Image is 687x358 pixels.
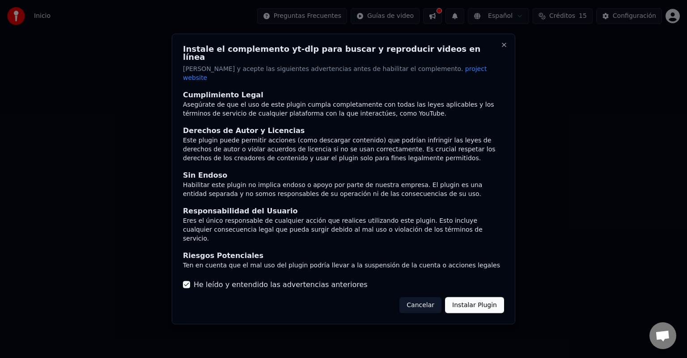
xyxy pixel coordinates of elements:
[183,180,504,198] div: Habilitar este plugin no implica endoso o apoyo por parte de nuestra empresa. El plugin es una en...
[183,45,504,61] h2: Instale el complemento yt-dlp para buscar y reproducir videos en línea
[399,297,441,313] button: Cancelar
[183,170,504,180] div: Sin Endoso
[183,100,504,118] div: Asegúrate de que el uso de este plugin cumpla completamente con todas las leyes aplicables y los ...
[183,65,504,83] p: [PERSON_NAME] y acepte las siguientes advertencias antes de habilitar el complemento.
[183,89,504,100] div: Cumplimiento Legal
[183,250,504,261] div: Riesgos Potenciales
[183,261,504,279] div: Ten en cuenta que el mal uso del plugin podría llevar a la suspensión de la cuenta o acciones leg...
[183,136,504,162] div: Este plugin puede permitir acciones (como descargar contenido) que podrían infringir las leyes de...
[183,216,504,243] div: Eres el único responsable de cualquier acción que realices utilizando este plugin. Esto incluye c...
[194,279,368,290] label: He leído y entendido las advertencias anteriores
[183,125,504,136] div: Derechos de Autor y Licencias
[445,297,504,313] button: Instalar Plugin
[183,205,504,216] div: Responsabilidad del Usuario
[183,65,487,81] span: project website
